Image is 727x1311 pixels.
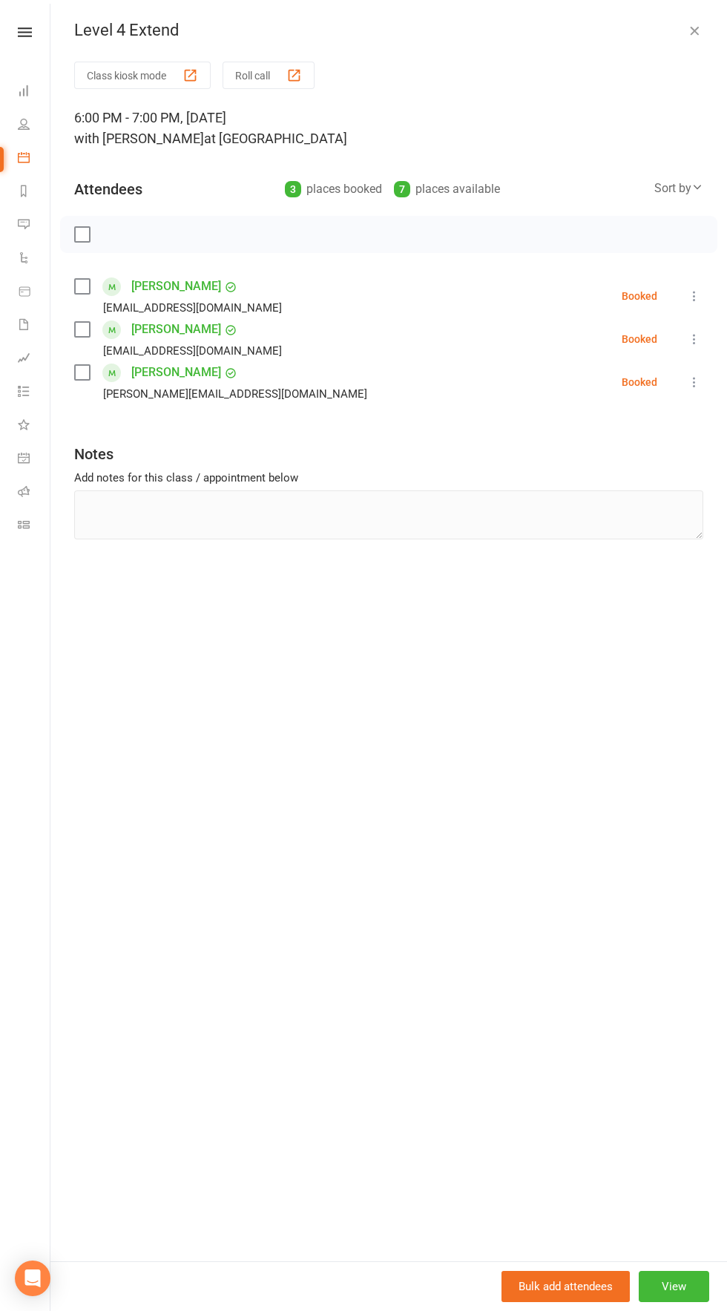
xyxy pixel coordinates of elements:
[18,410,51,443] a: What's New
[223,62,315,89] button: Roll call
[15,1261,50,1296] div: Open Intercom Messenger
[18,476,51,510] a: Roll call kiosk mode
[285,179,382,200] div: places booked
[18,443,51,476] a: General attendance kiosk mode
[622,334,657,344] div: Booked
[74,444,114,464] div: Notes
[18,276,51,309] a: Product Sales
[18,109,51,142] a: People
[654,179,703,198] div: Sort by
[131,275,221,298] a: [PERSON_NAME]
[285,181,301,197] div: 3
[74,131,204,146] span: with [PERSON_NAME]
[103,384,367,404] div: [PERSON_NAME][EMAIL_ADDRESS][DOMAIN_NAME]
[18,176,51,209] a: Reports
[501,1271,630,1302] button: Bulk add attendees
[131,361,221,384] a: [PERSON_NAME]
[622,377,657,387] div: Booked
[18,76,51,109] a: Dashboard
[50,21,727,40] div: Level 4 Extend
[131,318,221,341] a: [PERSON_NAME]
[74,179,142,200] div: Attendees
[622,291,657,301] div: Booked
[639,1271,709,1302] button: View
[74,62,211,89] button: Class kiosk mode
[394,181,410,197] div: 7
[18,142,51,176] a: Calendar
[74,108,703,149] div: 6:00 PM - 7:00 PM, [DATE]
[74,469,703,487] div: Add notes for this class / appointment below
[204,131,347,146] span: at [GEOGRAPHIC_DATA]
[103,341,282,361] div: [EMAIL_ADDRESS][DOMAIN_NAME]
[18,510,51,543] a: Class kiosk mode
[103,298,282,318] div: [EMAIL_ADDRESS][DOMAIN_NAME]
[394,179,500,200] div: places available
[18,343,51,376] a: Assessments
